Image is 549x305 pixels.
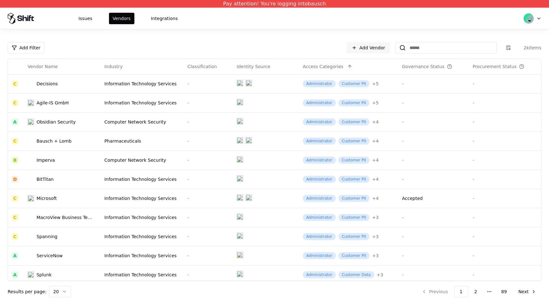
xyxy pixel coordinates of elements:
div: - [402,233,465,240]
div: - [402,214,465,221]
div: Administrator [303,214,336,221]
div: - [187,195,229,202]
div: - [472,233,537,240]
button: +4 [372,119,379,125]
div: Customer PII [338,118,369,125]
div: C [12,81,18,87]
div: Administrator [303,176,336,183]
div: - [402,138,465,144]
button: Next [513,286,541,297]
div: Information Technology Services [104,81,180,87]
img: entra.microsoft.com [237,80,243,86]
div: - [472,138,537,144]
button: +5 [372,100,379,106]
div: - [402,81,465,87]
div: + 5 [372,100,379,106]
div: Customer PII [338,138,369,145]
div: Customer PII [338,99,369,106]
button: 2 [469,286,482,297]
button: +4 [372,138,379,144]
img: entra.microsoft.com [237,175,243,182]
button: +3 [372,214,379,221]
div: D [12,176,18,182]
div: Customer PII [338,195,369,202]
div: Vendor Name [28,63,58,70]
button: Integrations [147,13,181,24]
div: + 3 [372,233,379,240]
button: Add Filter [8,42,44,53]
button: 89 [496,286,512,297]
div: MacroView Business Technology [37,214,94,221]
div: Bausch + Lomb [37,138,71,144]
div: Administrator [303,157,336,164]
button: Vendors [109,13,134,24]
div: Customer PII [338,176,369,183]
div: + 4 [372,138,379,144]
div: - [187,233,229,240]
div: - [402,157,465,163]
div: - [187,100,229,106]
img: entra.microsoft.com [237,118,243,124]
div: C [12,138,18,144]
img: entra.microsoft.com [237,137,243,144]
img: microsoft365.com [246,137,252,144]
div: - [187,214,229,221]
div: Splunk [37,272,52,278]
div: Customer PII [338,157,369,164]
div: - [187,272,229,278]
div: - [402,272,465,278]
div: Accepted [402,195,423,202]
div: - [472,157,537,163]
img: microsoft365.com [246,195,252,201]
button: +3 [377,272,383,278]
img: entra.microsoft.com [237,233,243,239]
button: +4 [372,176,379,182]
div: Information Technology Services [104,272,180,278]
img: entra.microsoft.com [237,214,243,220]
div: Information Technology Services [104,233,180,240]
div: Administrator [303,80,336,87]
div: Information Technology Services [104,214,180,221]
img: Agile-IS GmbH [28,100,34,106]
div: Agile-IS GmbH [37,100,69,106]
img: entra.microsoft.com [237,156,243,163]
div: BitTitan [37,176,54,182]
button: Issues [75,13,96,24]
button: +4 [372,157,379,163]
div: C [12,100,18,106]
div: - [187,176,229,182]
div: + 3 [372,252,379,259]
div: Access Categories [303,63,343,70]
div: Computer Network Security [104,119,180,125]
div: ServiceNow [37,252,63,259]
div: B [12,157,18,163]
button: +3 [372,252,379,259]
div: Administrator [303,195,336,202]
img: entra.microsoft.com [237,195,243,201]
div: Information Technology Services [104,195,180,202]
div: + 4 [372,119,379,125]
div: Pharmaceuticals [104,138,180,144]
div: - [187,252,229,259]
div: - [472,272,537,278]
div: Customer Data [338,271,374,278]
div: C [12,214,18,221]
div: - [402,252,465,259]
div: A [12,119,18,125]
div: A [12,272,18,278]
img: entra.microsoft.com [237,271,243,277]
img: BitTitan [28,176,34,182]
div: Industry [104,63,123,70]
img: microsoft365.com [246,80,252,86]
div: - [472,119,537,125]
div: C [12,233,18,240]
div: Classification [187,63,217,70]
div: Identity Source [237,63,270,70]
img: Bausch + Lomb [28,138,34,144]
img: Imperva [28,157,34,163]
button: +5 [372,81,379,87]
div: A [12,252,18,259]
div: Customer PII [338,252,369,259]
div: Administrator [303,252,336,259]
div: + 3 [372,214,379,221]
